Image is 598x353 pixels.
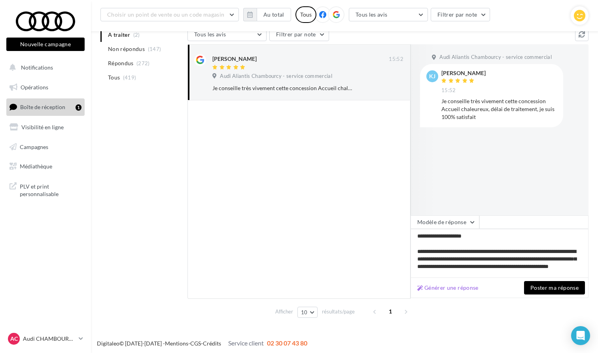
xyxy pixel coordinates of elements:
[5,79,86,96] a: Opérations
[20,181,81,198] span: PLV et print personnalisable
[100,8,239,21] button: Choisir un point de vente ou un code magasin
[194,31,226,38] span: Tous les avis
[5,59,83,76] button: Notifications
[441,70,486,76] div: [PERSON_NAME]
[203,340,221,347] a: Crédits
[108,59,134,67] span: Répondus
[5,98,86,115] a: Boîte de réception1
[108,74,120,81] span: Tous
[257,8,291,21] button: Au total
[23,335,76,343] p: Audi CHAMBOURCY
[431,8,490,21] button: Filtrer par note
[243,8,291,21] button: Au total
[187,28,267,41] button: Tous les avis
[148,46,161,52] span: (147)
[524,281,585,294] button: Poster ma réponse
[190,340,201,347] a: CGS
[20,163,52,170] span: Médiathèque
[429,72,435,80] span: KJ
[295,6,316,23] div: Tous
[5,158,86,175] a: Médiathèque
[5,119,86,136] a: Visibilité en ligne
[220,73,332,80] span: Audi Aliantis Chambourcy - service commercial
[21,84,48,91] span: Opérations
[212,55,257,63] div: [PERSON_NAME]
[571,326,590,345] div: Open Intercom Messenger
[301,309,308,315] span: 10
[136,60,150,66] span: (272)
[20,143,48,150] span: Campagnes
[384,305,397,318] span: 1
[297,307,318,318] button: 10
[441,87,456,94] span: 15:52
[439,54,552,61] span: Audi Aliantis Chambourcy - service commercial
[269,28,329,41] button: Filtrer par note
[97,340,307,347] span: © [DATE]-[DATE] - - -
[6,38,85,51] button: Nouvelle campagne
[20,104,65,110] span: Boîte de réception
[76,104,81,111] div: 1
[212,84,352,92] div: Je conseille très vivement cette concession Accueil chaleureux, délai de traitement, je suis 100%...
[356,11,388,18] span: Tous les avis
[6,331,85,346] a: AC Audi CHAMBOURCY
[441,97,557,121] div: Je conseille très vivement cette concession Accueil chaleureux, délai de traitement, je suis 100%...
[123,74,136,81] span: (419)
[411,215,479,229] button: Modèle de réponse
[10,335,18,343] span: AC
[322,308,355,315] span: résultats/page
[275,308,293,315] span: Afficher
[5,139,86,155] a: Campagnes
[228,339,264,347] span: Service client
[267,339,307,347] span: 02 30 07 43 80
[414,283,482,293] button: Générer une réponse
[21,64,53,71] span: Notifications
[389,56,403,63] span: 15:52
[165,340,188,347] a: Mentions
[349,8,428,21] button: Tous les avis
[5,178,86,201] a: PLV et print personnalisable
[21,124,64,130] span: Visibilité en ligne
[108,45,145,53] span: Non répondus
[107,11,224,18] span: Choisir un point de vente ou un code magasin
[97,340,119,347] a: Digitaleo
